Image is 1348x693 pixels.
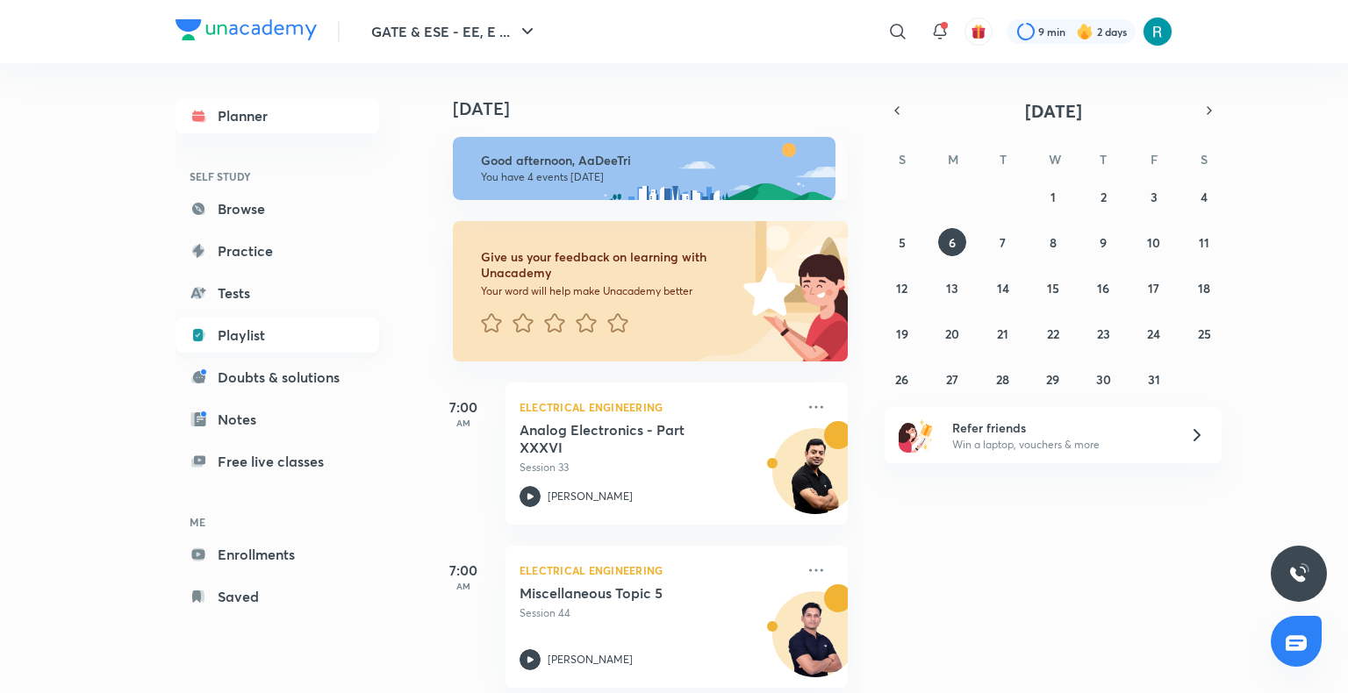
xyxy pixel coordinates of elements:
a: Playlist [176,318,379,353]
abbr: October 14, 2025 [997,280,1009,296]
abbr: October 9, 2025 [1100,234,1107,251]
button: October 16, 2025 [1089,274,1117,302]
button: October 28, 2025 [989,365,1017,393]
a: Browse [176,191,379,226]
h4: [DATE] [453,98,865,119]
abbr: October 30, 2025 [1096,371,1111,388]
abbr: October 5, 2025 [899,234,906,251]
p: Session 44 [520,605,795,621]
a: Notes [176,402,379,437]
button: October 8, 2025 [1039,228,1067,256]
abbr: October 18, 2025 [1198,280,1210,296]
button: October 12, 2025 [888,274,916,302]
h6: Give us your feedback on learning with Unacademy [481,249,737,281]
a: Planner [176,98,379,133]
abbr: October 6, 2025 [949,234,956,251]
h6: Refer friends [952,418,1168,437]
abbr: October 4, 2025 [1201,189,1208,205]
abbr: October 15, 2025 [1047,280,1059,296]
button: October 21, 2025 [989,319,1017,347]
abbr: October 3, 2025 [1151,189,1158,205]
a: Enrollments [176,537,379,572]
img: Avatar [773,601,857,685]
a: Company Logo [176,19,317,45]
h5: Analog Electronics - Part XXXVI [520,421,738,456]
abbr: October 25, 2025 [1198,325,1211,342]
abbr: October 19, 2025 [896,325,908,342]
img: feedback_image [684,221,848,361]
abbr: Monday [948,151,958,168]
button: October 24, 2025 [1140,319,1168,347]
h6: ME [176,507,379,537]
abbr: Wednesday [1049,151,1061,168]
img: avatar [971,24,986,39]
button: October 17, 2025 [1140,274,1168,302]
a: Tests [176,275,379,311]
h5: 7:00 [428,560,498,581]
h5: 7:00 [428,397,498,418]
a: Doubts & solutions [176,360,379,395]
button: October 14, 2025 [989,274,1017,302]
p: Win a laptop, vouchers & more [952,437,1168,453]
abbr: October 10, 2025 [1147,234,1160,251]
abbr: Thursday [1100,151,1107,168]
p: You have 4 events [DATE] [481,170,820,184]
button: October 25, 2025 [1190,319,1218,347]
button: October 26, 2025 [888,365,916,393]
button: October 30, 2025 [1089,365,1117,393]
abbr: October 8, 2025 [1050,234,1057,251]
img: afternoon [453,137,835,200]
button: GATE & ESE - EE, E ... [361,14,549,49]
button: October 7, 2025 [989,228,1017,256]
button: October 27, 2025 [938,365,966,393]
p: Session 33 [520,460,795,475]
a: Practice [176,233,379,268]
abbr: October 11, 2025 [1199,234,1209,251]
abbr: October 24, 2025 [1147,325,1160,342]
p: Electrical Engineering [520,560,795,581]
abbr: October 21, 2025 [997,325,1008,342]
abbr: October 26, 2025 [895,371,908,388]
button: avatar [964,18,993,46]
button: October 22, 2025 [1039,319,1067,347]
abbr: October 7, 2025 [1000,234,1006,251]
abbr: October 1, 2025 [1050,189,1056,205]
button: October 4, 2025 [1190,182,1218,211]
abbr: Sunday [899,151,906,168]
abbr: Saturday [1201,151,1208,168]
button: October 18, 2025 [1190,274,1218,302]
button: October 20, 2025 [938,319,966,347]
img: referral [899,418,934,453]
abbr: October 31, 2025 [1148,371,1160,388]
button: October 1, 2025 [1039,182,1067,211]
p: Electrical Engineering [520,397,795,418]
button: October 15, 2025 [1039,274,1067,302]
button: [DATE] [909,98,1197,123]
button: October 3, 2025 [1140,182,1168,211]
img: streak [1076,23,1093,40]
h6: SELF STUDY [176,161,379,191]
p: AM [428,418,498,428]
abbr: October 17, 2025 [1148,280,1159,296]
abbr: October 29, 2025 [1046,371,1059,388]
abbr: October 16, 2025 [1097,280,1109,296]
abbr: Friday [1151,151,1158,168]
abbr: October 20, 2025 [945,325,959,342]
img: AaDeeTri [1143,17,1172,46]
abbr: October 22, 2025 [1047,325,1059,342]
p: [PERSON_NAME] [548,489,633,504]
p: Your word will help make Unacademy better [481,284,737,298]
button: October 10, 2025 [1140,228,1168,256]
img: ttu [1288,563,1309,584]
button: October 11, 2025 [1190,228,1218,256]
button: October 23, 2025 [1089,319,1117,347]
abbr: October 27, 2025 [946,371,958,388]
a: Free live classes [176,444,379,479]
abbr: October 13, 2025 [946,280,958,296]
abbr: Tuesday [1000,151,1007,168]
abbr: October 23, 2025 [1097,325,1110,342]
abbr: October 12, 2025 [896,280,907,296]
img: Avatar [773,438,857,522]
h6: Good afternoon, AaDeeTri [481,153,820,168]
button: October 5, 2025 [888,228,916,256]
